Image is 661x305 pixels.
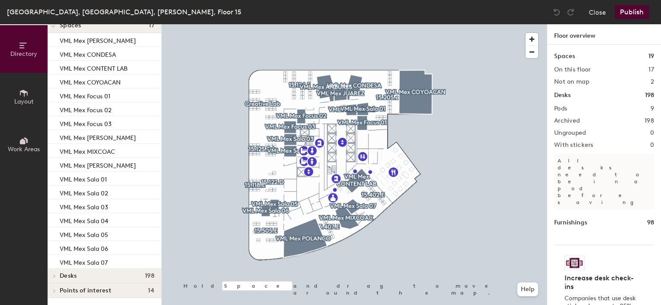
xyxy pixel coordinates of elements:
h2: 198 [645,117,654,124]
p: VML Mex [PERSON_NAME] [60,132,136,142]
h2: Ungrouped [554,130,586,136]
p: VML Mex Focus 02 [60,104,112,114]
span: Desks [60,273,77,279]
span: 198 [145,273,154,279]
p: VML Mex Sala 01 [60,173,107,183]
button: Close [589,5,606,19]
h2: With stickers [554,142,594,149]
h2: 9 [651,105,654,112]
h2: Not on map [554,78,589,85]
span: Points of interest [60,287,111,294]
h1: Floor overview [547,24,661,45]
span: Spaces [60,22,81,29]
p: VML Mex Focus 01 [60,90,110,100]
h1: Spaces [554,52,575,61]
span: Layout [14,98,34,105]
h1: 19 [648,52,654,61]
h2: 0 [650,130,654,136]
h2: 0 [650,142,654,149]
span: 14 [148,287,154,294]
h1: 98 [647,218,654,227]
h4: Increase desk check-ins [565,274,639,291]
h2: On this floor [554,66,591,73]
span: 17 [149,22,154,29]
p: VML Mex Sala 02 [60,187,108,197]
h2: 2 [651,78,654,85]
p: VML Mex Focus 03 [60,118,112,128]
span: Directory [10,50,37,58]
h1: Desks [554,91,571,100]
h1: Furnishings [554,218,587,227]
h2: Pods [554,105,567,112]
p: VML Mex Sala 06 [60,243,108,253]
p: VML Mex [PERSON_NAME] [60,159,136,169]
p: VML Mex Sala 03 [60,201,108,211]
p: All desks need to be in a pod before saving [554,154,654,209]
p: VML Mex CONTENT LAB [60,62,128,72]
span: Work Areas [8,146,40,153]
p: VML Mex Sala 04 [60,215,108,225]
div: [GEOGRAPHIC_DATA], [GEOGRAPHIC_DATA], [PERSON_NAME], Floor 15 [7,6,241,17]
img: Sticker logo [565,256,584,270]
p: VML Mex [PERSON_NAME] [60,35,136,45]
p: VML Mex Sala 07 [60,256,108,266]
p: VML Mex CONDESA [60,49,116,58]
p: VML Mex MIXCOAC [60,146,115,156]
img: Redo [566,8,575,16]
h2: 17 [648,66,654,73]
img: Undo [552,8,561,16]
button: Help [517,282,538,296]
p: VML Mex Sala 05 [60,229,108,239]
p: VML Mex COYOACAN [60,76,121,86]
h1: 198 [645,91,654,100]
h2: Archived [554,117,580,124]
button: Publish [615,5,649,19]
